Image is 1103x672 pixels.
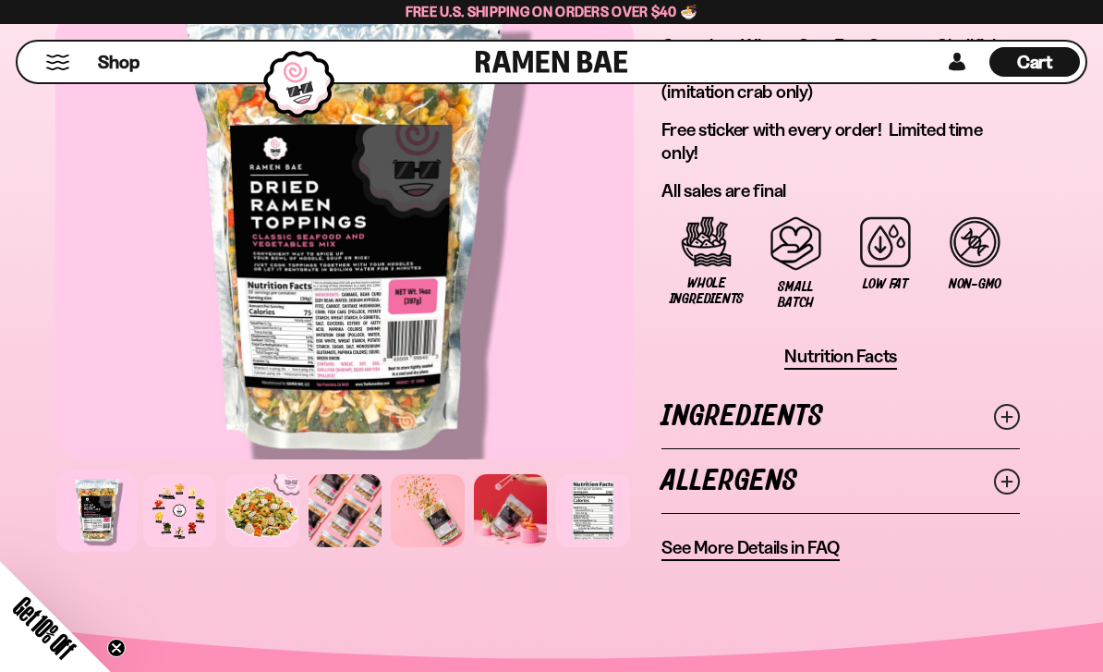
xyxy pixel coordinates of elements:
[98,50,139,75] span: Shop
[1017,51,1053,73] span: Cart
[661,34,1001,103] span: Contains: Wheat, Soy, Egg, Sesame, Shellfish (shrimp), Fish ( [PERSON_NAME]) and MSG (imitation c...
[107,639,126,657] button: Close teaser
[661,385,1020,448] a: Ingredients
[98,47,139,77] a: Shop
[949,276,1001,292] span: Non-GMO
[661,449,1020,513] a: Allergens
[8,592,80,664] span: Get 10% Off
[661,179,1020,202] p: All sales are final
[670,275,744,307] span: Whole Ingredients
[784,345,897,368] span: Nutrition Facts
[784,345,897,370] button: Nutrition Facts
[989,42,1080,82] div: Cart
[661,536,839,561] a: See More Details in FAQ
[760,279,831,311] span: Small Batch
[406,3,698,20] span: Free U.S. Shipping on Orders over $40 🍜
[661,536,839,559] span: See More Details in FAQ
[45,55,70,70] button: Mobile Menu Trigger
[661,118,1020,165] p: Free sticker with every order! Limited time only!
[863,276,907,292] span: Low Fat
